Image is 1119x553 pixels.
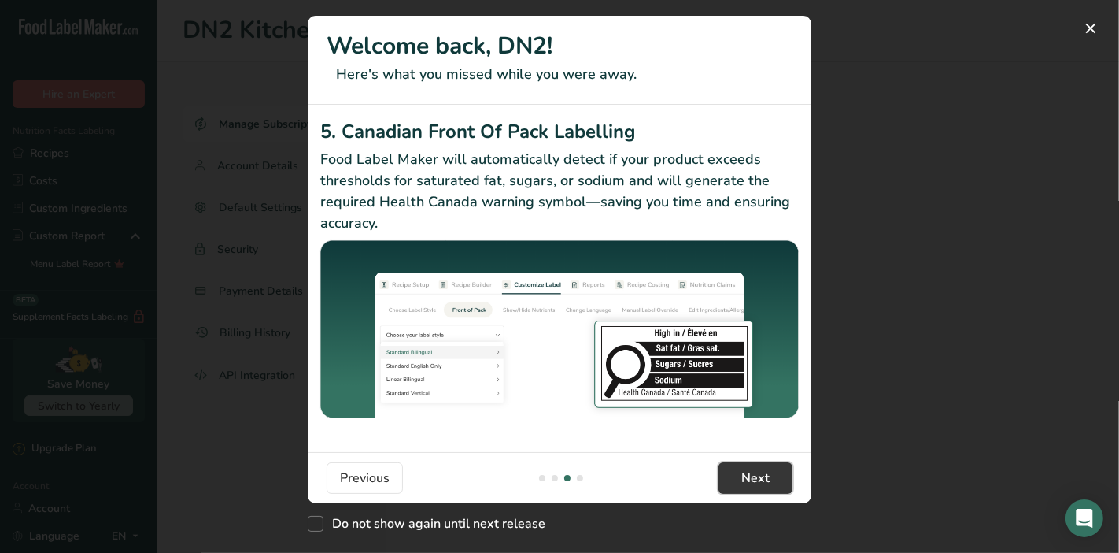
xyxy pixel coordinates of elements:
[718,462,792,494] button: Next
[340,469,390,488] span: Previous
[741,469,770,488] span: Next
[327,28,792,64] h1: Welcome back, DN2!
[323,516,545,532] span: Do not show again until next release
[1065,499,1103,537] div: Open Intercom Messenger
[320,149,799,234] p: Food Label Maker will automatically detect if your product exceeds thresholds for saturated fat, ...
[320,117,799,146] h2: 5. Canadian Front Of Pack Labelling
[327,462,403,494] button: Previous
[320,240,799,421] img: Canadian Front Of Pack Labelling
[327,64,792,85] p: Here's what you missed while you were away.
